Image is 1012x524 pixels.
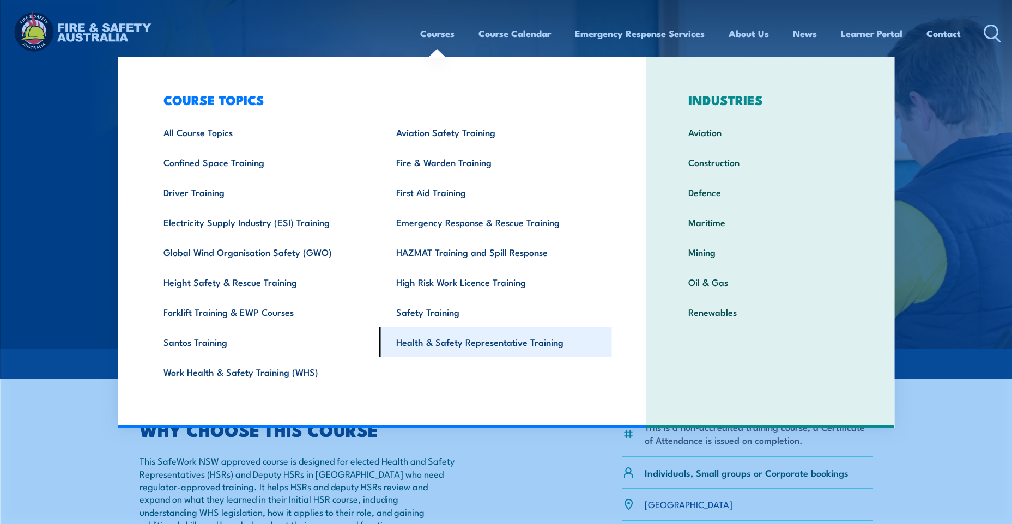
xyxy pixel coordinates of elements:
[478,19,551,48] a: Course Calendar
[379,267,612,297] a: High Risk Work Licence Training
[147,117,379,147] a: All Course Topics
[379,117,612,147] a: Aviation Safety Training
[729,19,769,48] a: About Us
[926,19,961,48] a: Contact
[147,357,379,387] a: Work Health & Safety Training (WHS)
[671,267,869,297] a: Oil & Gas
[379,297,612,327] a: Safety Training
[671,117,869,147] a: Aviation
[147,267,379,297] a: Height Safety & Rescue Training
[645,421,873,446] li: This is a non-accredited training course, a Certificate of Attendance is issued on completion.
[147,207,379,237] a: Electricity Supply Industry (ESI) Training
[147,177,379,207] a: Driver Training
[420,19,455,48] a: Courses
[645,466,849,479] p: Individuals, Small groups or Corporate bookings
[671,147,869,177] a: Construction
[147,92,612,107] h3: COURSE TOPICS
[671,297,869,327] a: Renewables
[147,147,379,177] a: Confined Space Training
[147,327,379,357] a: Santos Training
[379,177,612,207] a: First Aid Training
[147,237,379,267] a: Global Wind Organisation Safety (GWO)
[379,237,612,267] a: HAZMAT Training and Spill Response
[671,237,869,267] a: Mining
[671,92,869,107] h3: INDUSTRIES
[793,19,817,48] a: News
[575,19,705,48] a: Emergency Response Services
[140,422,458,437] h2: WHY CHOOSE THIS COURSE
[379,147,612,177] a: Fire & Warden Training
[379,327,612,357] a: Health & Safety Representative Training
[645,497,732,510] a: [GEOGRAPHIC_DATA]
[671,207,869,237] a: Maritime
[671,177,869,207] a: Defence
[147,297,379,327] a: Forklift Training & EWP Courses
[841,19,902,48] a: Learner Portal
[379,207,612,237] a: Emergency Response & Rescue Training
